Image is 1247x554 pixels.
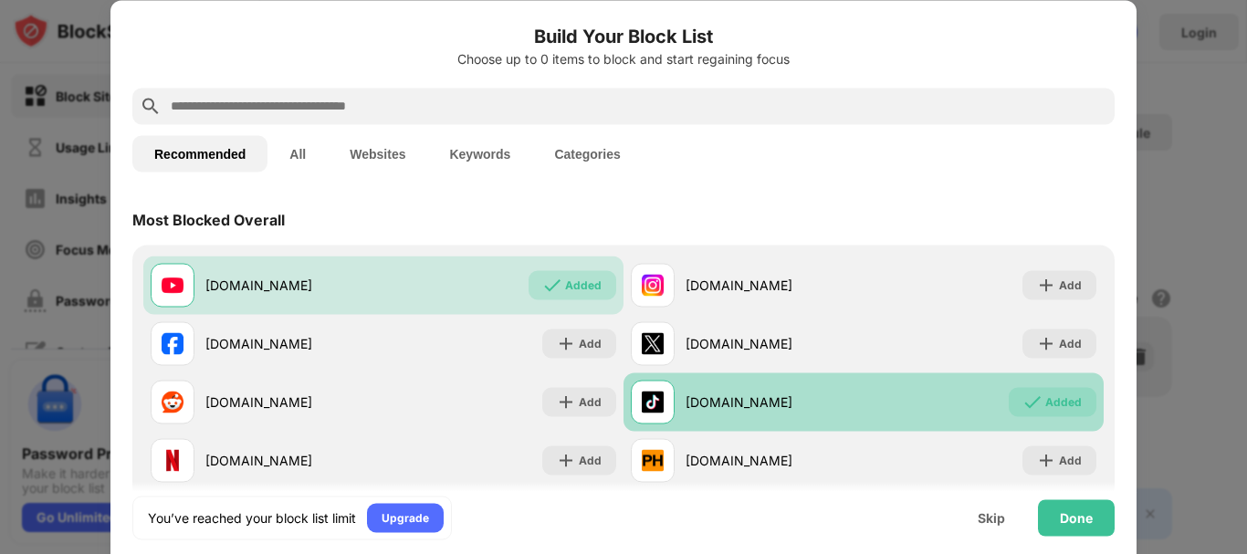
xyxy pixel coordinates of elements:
img: search.svg [140,95,162,117]
div: Done [1060,510,1093,525]
img: favicons [162,391,183,413]
div: Add [1059,451,1082,469]
h6: Build Your Block List [132,22,1115,49]
img: favicons [162,274,183,296]
div: Added [565,276,602,294]
button: All [267,135,328,172]
div: Add [1059,334,1082,352]
div: [DOMAIN_NAME] [205,334,383,353]
div: Add [579,451,602,469]
div: [DOMAIN_NAME] [686,392,864,412]
div: Skip [978,510,1005,525]
div: Choose up to 0 items to block and start regaining focus [132,51,1115,66]
img: favicons [642,274,664,296]
div: You’ve reached your block list limit [148,508,356,527]
div: [DOMAIN_NAME] [205,392,383,412]
button: Websites [328,135,427,172]
img: favicons [642,449,664,471]
div: Added [1045,392,1082,411]
div: Add [579,392,602,411]
div: [DOMAIN_NAME] [686,451,864,470]
img: favicons [642,332,664,354]
button: Recommended [132,135,267,172]
img: favicons [642,391,664,413]
div: [DOMAIN_NAME] [686,334,864,353]
button: Categories [532,135,642,172]
img: favicons [162,332,183,354]
div: Add [579,334,602,352]
img: favicons [162,449,183,471]
div: Upgrade [382,508,429,527]
div: [DOMAIN_NAME] [686,276,864,295]
div: Add [1059,276,1082,294]
div: Most Blocked Overall [132,210,285,228]
div: [DOMAIN_NAME] [205,276,383,295]
button: Keywords [427,135,532,172]
div: [DOMAIN_NAME] [205,451,383,470]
